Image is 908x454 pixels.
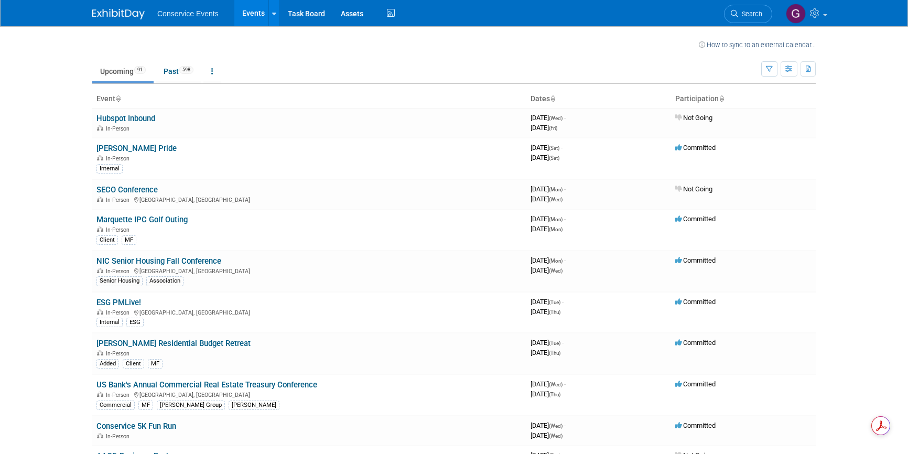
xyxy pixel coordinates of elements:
[562,339,564,347] span: -
[564,421,566,429] span: -
[106,226,133,233] span: In-Person
[549,258,563,264] span: (Mon)
[531,215,566,223] span: [DATE]
[531,431,563,439] span: [DATE]
[531,114,566,122] span: [DATE]
[675,298,716,306] span: Committed
[531,225,563,233] span: [DATE]
[122,235,136,245] div: MF
[97,197,103,202] img: In-Person Event
[97,433,103,438] img: In-Person Event
[564,256,566,264] span: -
[96,339,251,348] a: [PERSON_NAME] Residential Budget Retreat
[96,276,143,286] div: Senior Housing
[549,423,563,429] span: (Wed)
[179,66,193,74] span: 598
[531,266,563,274] span: [DATE]
[549,115,563,121] span: (Wed)
[92,61,154,81] a: Upcoming91
[92,9,145,19] img: ExhibitDay
[549,340,560,346] span: (Tue)
[97,155,103,160] img: In-Person Event
[138,401,153,410] div: MF
[96,308,522,316] div: [GEOGRAPHIC_DATA], [GEOGRAPHIC_DATA]
[531,421,566,429] span: [DATE]
[562,298,564,306] span: -
[531,256,566,264] span: [DATE]
[738,10,762,18] span: Search
[96,256,221,266] a: NIC Senior Housing Fall Conference
[96,266,522,275] div: [GEOGRAPHIC_DATA], [GEOGRAPHIC_DATA]
[97,350,103,355] img: In-Person Event
[531,380,566,388] span: [DATE]
[148,359,163,369] div: MF
[106,350,133,357] span: In-Person
[531,144,563,152] span: [DATE]
[126,318,144,327] div: ESG
[549,217,563,222] span: (Mon)
[561,144,563,152] span: -
[96,114,155,123] a: Hubspot Inbound
[675,256,716,264] span: Committed
[675,421,716,429] span: Committed
[96,421,176,431] a: Conservice 5K Fun Run
[97,309,103,315] img: In-Person Event
[106,433,133,440] span: In-Person
[96,390,522,398] div: [GEOGRAPHIC_DATA], [GEOGRAPHIC_DATA]
[549,309,560,315] span: (Thu)
[549,187,563,192] span: (Mon)
[106,392,133,398] span: In-Person
[531,308,560,316] span: [DATE]
[531,185,566,193] span: [DATE]
[106,197,133,203] span: In-Person
[134,66,146,74] span: 91
[724,5,772,23] a: Search
[157,401,225,410] div: [PERSON_NAME] Group
[675,339,716,347] span: Committed
[96,195,522,203] div: [GEOGRAPHIC_DATA], [GEOGRAPHIC_DATA]
[531,298,564,306] span: [DATE]
[549,125,557,131] span: (Fri)
[96,318,123,327] div: Internal
[526,90,671,108] th: Dates
[531,339,564,347] span: [DATE]
[549,350,560,356] span: (Thu)
[106,155,133,162] span: In-Person
[564,380,566,388] span: -
[549,145,559,151] span: (Sat)
[531,390,560,398] span: [DATE]
[96,401,135,410] div: Commercial
[97,125,103,131] img: In-Person Event
[671,90,816,108] th: Participation
[675,380,716,388] span: Committed
[96,380,317,390] a: US Bank's Annual Commercial Real Estate Treasury Conference
[549,392,560,397] span: (Thu)
[96,235,118,245] div: Client
[719,94,724,103] a: Sort by Participation Type
[564,114,566,122] span: -
[106,309,133,316] span: In-Person
[550,94,555,103] a: Sort by Start Date
[115,94,121,103] a: Sort by Event Name
[96,298,141,307] a: ESG PMLive!
[96,185,158,194] a: SECO Conference
[675,114,712,122] span: Not Going
[96,215,188,224] a: Marquette IPC Golf Outing
[531,349,560,356] span: [DATE]
[97,226,103,232] img: In-Person Event
[531,154,559,161] span: [DATE]
[549,226,563,232] span: (Mon)
[92,90,526,108] th: Event
[549,197,563,202] span: (Wed)
[96,359,119,369] div: Added
[531,195,563,203] span: [DATE]
[549,433,563,439] span: (Wed)
[699,41,816,49] a: How to sync to an external calendar...
[97,268,103,273] img: In-Person Event
[157,9,219,18] span: Conservice Events
[564,215,566,223] span: -
[549,155,559,161] span: (Sat)
[549,299,560,305] span: (Tue)
[156,61,201,81] a: Past598
[564,185,566,193] span: -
